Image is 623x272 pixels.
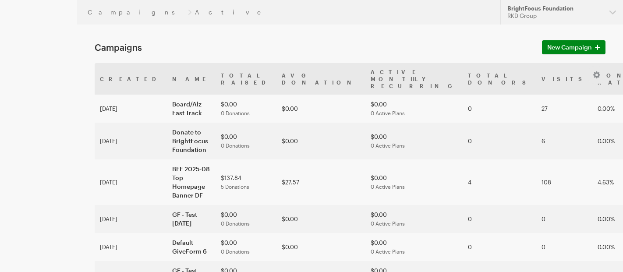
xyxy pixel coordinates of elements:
[463,159,536,205] td: 4
[95,123,167,159] td: [DATE]
[88,9,184,16] a: Campaigns
[536,233,592,261] td: 0
[276,123,365,159] td: $0.00
[542,40,605,54] a: New Campaign
[276,233,365,261] td: $0.00
[221,248,250,254] span: 0 Donations
[463,95,536,123] td: 0
[276,159,365,205] td: $27.57
[167,159,216,205] td: BFF 2025-08 Top Homepage Banner DF
[221,220,250,226] span: 0 Donations
[95,159,167,205] td: [DATE]
[536,123,592,159] td: 6
[95,63,167,95] th: Created
[371,110,405,116] span: 0 Active Plans
[221,142,250,148] span: 0 Donations
[216,95,276,123] td: $0.00
[276,205,365,233] td: $0.00
[463,205,536,233] td: 0
[276,63,365,95] th: Avg Donation
[536,159,592,205] td: 108
[463,123,536,159] td: 0
[221,184,249,190] span: 5 Donations
[365,123,463,159] td: $0.00
[507,5,602,12] div: BrightFocus Foundation
[216,233,276,261] td: $0.00
[536,63,592,95] th: Visits
[365,233,463,261] td: $0.00
[167,233,216,261] td: Default GiveForm 6
[371,220,405,226] span: 0 Active Plans
[463,63,536,95] th: Total Donors
[371,142,405,148] span: 0 Active Plans
[276,95,365,123] td: $0.00
[167,205,216,233] td: GF - Test [DATE]
[216,205,276,233] td: $0.00
[221,110,250,116] span: 0 Donations
[167,63,216,95] th: Name
[167,95,216,123] td: Board/Alz Fast Track
[507,12,602,20] div: RKD Group
[216,63,276,95] th: Total Raised
[371,184,405,190] span: 0 Active Plans
[536,205,592,233] td: 0
[216,123,276,159] td: $0.00
[371,248,405,254] span: 0 Active Plans
[167,123,216,159] td: Donate to BrightFocus Foundation
[95,95,167,123] td: [DATE]
[547,42,592,53] span: New Campaign
[216,159,276,205] td: $137.84
[365,63,463,95] th: Active Monthly Recurring
[365,205,463,233] td: $0.00
[365,95,463,123] td: $0.00
[95,42,531,53] h1: Campaigns
[536,95,592,123] td: 27
[463,233,536,261] td: 0
[95,233,167,261] td: [DATE]
[95,205,167,233] td: [DATE]
[365,159,463,205] td: $0.00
